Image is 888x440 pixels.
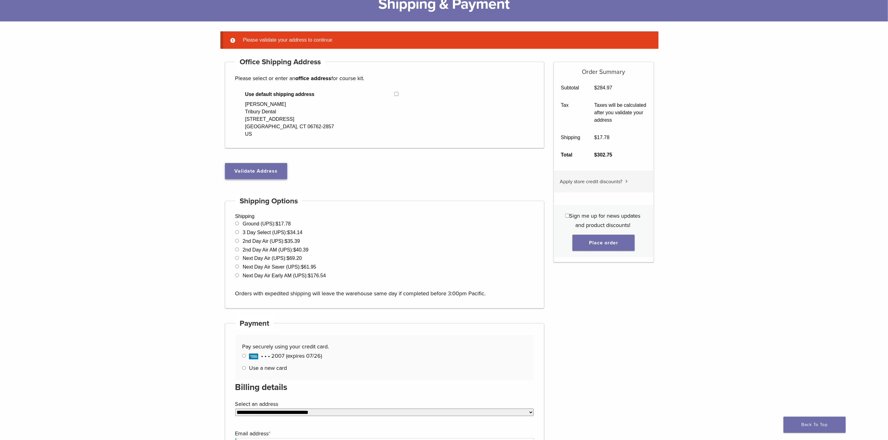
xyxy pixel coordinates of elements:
[308,273,311,278] span: $
[225,201,545,308] div: Shipping
[235,279,534,298] p: Orders with expedited shipping will leave the warehouse same day if completed before 3:00pm Pacific.
[573,235,635,251] button: Place order
[554,97,587,129] th: Tax
[243,221,291,226] label: Ground (UPS):
[241,36,649,44] li: Please validate your address to continue
[554,146,587,164] th: Total
[276,221,291,226] bdi: 17.78
[249,365,287,371] label: Use a new card
[554,129,587,146] th: Shipping
[287,256,289,261] span: $
[243,230,302,235] label: 3 Day Select (UPS):
[293,247,296,252] span: $
[296,75,332,82] strong: office address
[287,230,290,235] span: $
[235,194,302,209] h4: Shipping Options
[242,342,527,351] p: Pay securely using your credit card.
[287,256,302,261] bdi: 69.20
[301,264,316,270] bdi: 61.95
[276,221,278,226] span: $
[308,273,326,278] bdi: 176.54
[249,353,258,360] img: American Express
[243,247,309,252] label: 2nd Day Air AM (UPS):
[565,214,569,218] input: Sign me up for news updates and product discounts!
[245,91,395,98] span: Use default shipping address
[625,180,628,183] img: caret.svg
[594,135,610,140] bdi: 17.78
[594,152,597,157] span: $
[554,79,587,97] th: Subtotal
[235,380,534,395] h3: Billing details
[235,55,325,70] h4: Office Shipping Address
[245,101,334,138] div: [PERSON_NAME] Tribury Dental [STREET_ADDRESS] [GEOGRAPHIC_DATA], CT 06762-2857 US
[235,429,533,438] label: Email address
[235,316,274,331] h4: Payment
[243,256,302,261] label: Next Day Air (UPS):
[784,417,846,433] a: Back To Top
[235,74,534,83] p: Please select or enter an for course kit.
[285,238,288,244] span: $
[249,352,322,359] span: • • • 2007 (expires 07/26)
[587,97,654,129] td: Taxes will be calculated after you validate your address
[594,135,597,140] span: $
[287,230,302,235] bdi: 34.14
[560,179,622,185] span: Apply store credit discounts?
[594,152,612,157] bdi: 302.75
[554,62,654,76] h5: Order Summary
[243,238,300,244] label: 2nd Day Air (UPS):
[235,399,533,409] label: Select an address
[285,238,300,244] bdi: 35.39
[569,212,641,229] span: Sign me up for news updates and product discounts!
[594,85,597,90] span: $
[594,85,612,90] bdi: 284.97
[243,264,316,270] label: Next Day Air Saver (UPS):
[293,247,309,252] bdi: 40.39
[243,273,326,278] label: Next Day Air Early AM (UPS):
[301,264,304,270] span: $
[225,163,287,179] button: Validate Address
